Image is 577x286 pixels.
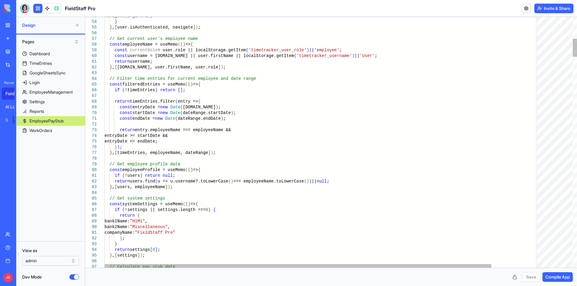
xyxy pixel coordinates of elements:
[150,247,152,252] span: [
[160,88,175,92] span: return
[180,110,183,115] span: (
[85,196,97,201] div: 85
[5,117,8,123] div: Social Media Content Generator
[142,253,145,258] span: ;
[355,53,360,58] span: ||
[246,48,249,53] span: (
[110,76,236,81] span: // Filter time entries for current employee and da
[183,42,185,47] span: )
[198,82,200,87] span: {
[65,5,95,12] h1: FieldStaff Pro
[112,25,114,30] span: ,
[125,173,140,178] span: !users
[125,88,155,92] span: !timeEntries
[85,184,97,190] div: 83
[137,213,140,218] span: {
[130,247,150,252] span: settings
[85,59,97,65] div: 61
[228,179,231,184] span: (
[180,105,183,110] span: (
[307,48,309,53] span: )
[110,202,122,206] span: const
[117,185,165,189] span: users, employeeName
[85,99,97,104] div: 68
[85,25,97,30] div: 55
[213,150,215,155] span: ;
[110,150,112,155] span: }
[85,42,97,47] div: 58
[110,162,180,167] span: // Get employee profile data
[29,51,50,57] div: Dashboard
[115,253,117,258] span: [
[115,19,117,24] span: }
[309,48,314,53] span: ||
[85,156,97,161] div: 78
[165,116,176,121] span: Date
[4,4,41,13] img: logo
[85,241,97,247] div: 93
[297,53,352,58] span: 'timetracker_username'
[122,42,178,47] span: employeeName = useMemo
[155,179,157,184] span: (
[193,167,198,172] span: =>
[85,190,97,196] div: 84
[198,167,200,172] span: {
[105,230,135,235] span: companyName:
[160,105,168,110] span: new
[221,116,223,121] span: )
[307,179,309,184] span: )
[208,150,210,155] span: ]
[191,202,196,206] span: =>
[175,116,178,121] span: (
[22,274,42,280] label: Dev Mode
[110,65,112,70] span: }
[168,185,170,189] span: )
[22,248,79,254] label: View as
[153,247,155,252] span: 0
[16,59,85,68] a: TimeEntries
[231,110,233,115] span: )
[120,236,122,241] span: }
[206,207,208,212] span: 0
[168,224,170,229] span: ,
[130,99,175,104] span: timeEntries.filter
[13,116,22,124] div: TRY
[85,104,97,110] div: 69
[339,48,342,53] span: ;
[208,207,210,212] span: )
[352,53,354,58] span: )
[249,48,307,53] span: 'timetracker_user_role'
[261,53,294,58] span: orage.getItem
[317,179,327,184] span: null
[29,80,40,86] div: Login
[130,48,157,53] span: currentRole
[216,105,218,110] span: )
[188,167,190,172] span: (
[85,236,97,241] div: 92
[110,25,112,30] span: }
[110,42,122,47] span: const
[191,42,193,47] span: {
[132,110,160,115] span: startDate =
[115,247,130,252] span: return
[234,110,236,115] span: ;
[178,88,180,92] span: [
[85,116,97,122] div: 71
[122,236,125,241] span: ;
[105,139,157,144] span: entryDate <= endDate;
[117,150,208,155] span: timeEntries, employeeName, dateRange
[85,253,97,258] div: 95
[223,65,226,70] span: ;
[85,224,97,230] div: 90
[170,105,180,110] span: Date
[178,42,180,47] span: (
[110,36,198,41] span: // Get current user's employee name
[135,230,175,235] span: "FieldStaff Pro"
[135,128,231,132] span: entry.employeeName === employeeName &&
[115,25,117,30] span: [
[120,213,135,218] span: return
[85,201,97,207] div: 86
[314,48,339,53] span: 'employee'
[191,167,193,172] span: )
[115,185,117,189] span: [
